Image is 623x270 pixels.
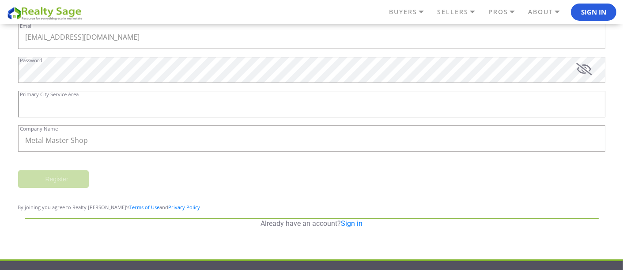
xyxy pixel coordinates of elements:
[486,4,526,19] a: PROS
[20,126,58,131] label: Company Name
[25,219,599,229] p: Already have an account?
[130,204,160,210] a: Terms of Use
[387,4,435,19] a: BUYERS
[20,23,33,28] label: Email
[18,204,200,210] span: By joining you agree to Realty [PERSON_NAME]’s and
[20,92,79,97] label: Primary City Service Area
[20,58,43,63] label: Password
[7,5,86,21] img: REALTY SAGE
[571,4,616,21] button: Sign In
[526,4,571,19] a: ABOUT
[435,4,486,19] a: SELLERS
[341,219,362,228] a: Sign in
[169,204,200,210] a: Privacy Policy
